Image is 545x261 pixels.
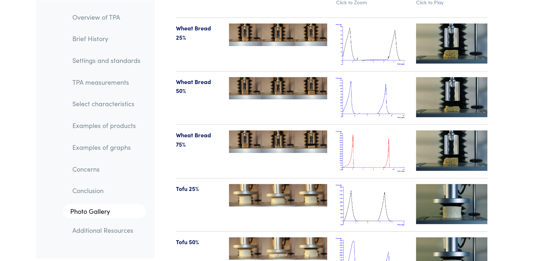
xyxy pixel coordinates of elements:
img: wheat_bread-videotn-50.jpg [416,77,488,117]
p: Tofu 25% [176,184,221,193]
p: Wheat Bread 50% [176,77,221,95]
a: Conclusion [67,182,146,199]
a: TPA measurements [67,74,146,90]
img: wheat_bread_tpa_75.png [336,130,407,172]
img: wheat_bread-25-123-tpa.jpg [229,24,327,46]
img: tofu_tpa_25.png [336,184,407,226]
a: Examples of graphs [67,139,146,155]
img: tofu-50-123-tpa.jpg [229,237,327,260]
img: wheat_bread-videotn-25.jpg [416,24,488,64]
img: wheat_bread_tpa_50.png [336,77,407,119]
img: tofu-25-123-tpa.jpg [229,184,327,207]
img: tofu-videotn-25.jpg [416,184,488,224]
p: Wheat Bread 25% [176,24,221,42]
p: Wheat Bread 75% [176,130,221,149]
img: wheat_bread_tpa_25.png [336,24,407,65]
img: wheat_bread-videotn-75.jpg [416,130,488,171]
a: Select characteristics [67,95,146,112]
p: Tofu 50% [176,237,221,247]
img: wheat_bread-50-123-tpa.jpg [229,77,327,100]
a: Additional Resources [67,222,146,238]
a: Brief History [67,30,146,47]
a: Photo Gallery [63,204,146,218]
img: wheat_bread-75-123-tpa.jpg [229,130,327,153]
a: Settings and standards [67,52,146,68]
a: Examples of products [67,117,146,134]
a: Overview of TPA [67,9,146,25]
a: Concerns [67,161,146,177]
